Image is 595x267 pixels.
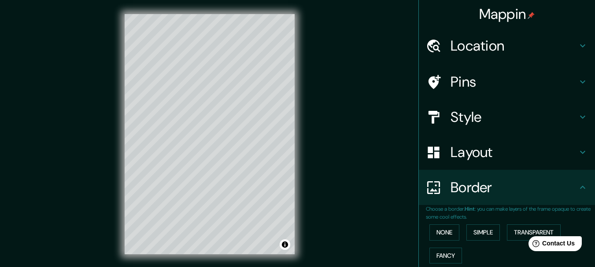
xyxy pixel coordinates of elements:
p: Choose a border. : you can make layers of the frame opaque to create some cool effects. [426,205,595,221]
h4: Border [451,179,577,196]
iframe: Help widget launcher [517,233,585,257]
h4: Mappin [479,5,535,23]
h4: Layout [451,143,577,161]
div: Pins [419,64,595,99]
div: Style [419,99,595,135]
div: Location [419,28,595,63]
h4: Pins [451,73,577,91]
h4: Style [451,108,577,126]
b: Hint [465,205,475,212]
div: Layout [419,135,595,170]
h4: Location [451,37,577,55]
div: Border [419,170,595,205]
button: Transparent [507,224,561,241]
button: Fancy [429,248,462,264]
button: None [429,224,459,241]
button: Simple [466,224,500,241]
button: Toggle attribution [280,239,290,250]
img: pin-icon.png [528,12,535,19]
